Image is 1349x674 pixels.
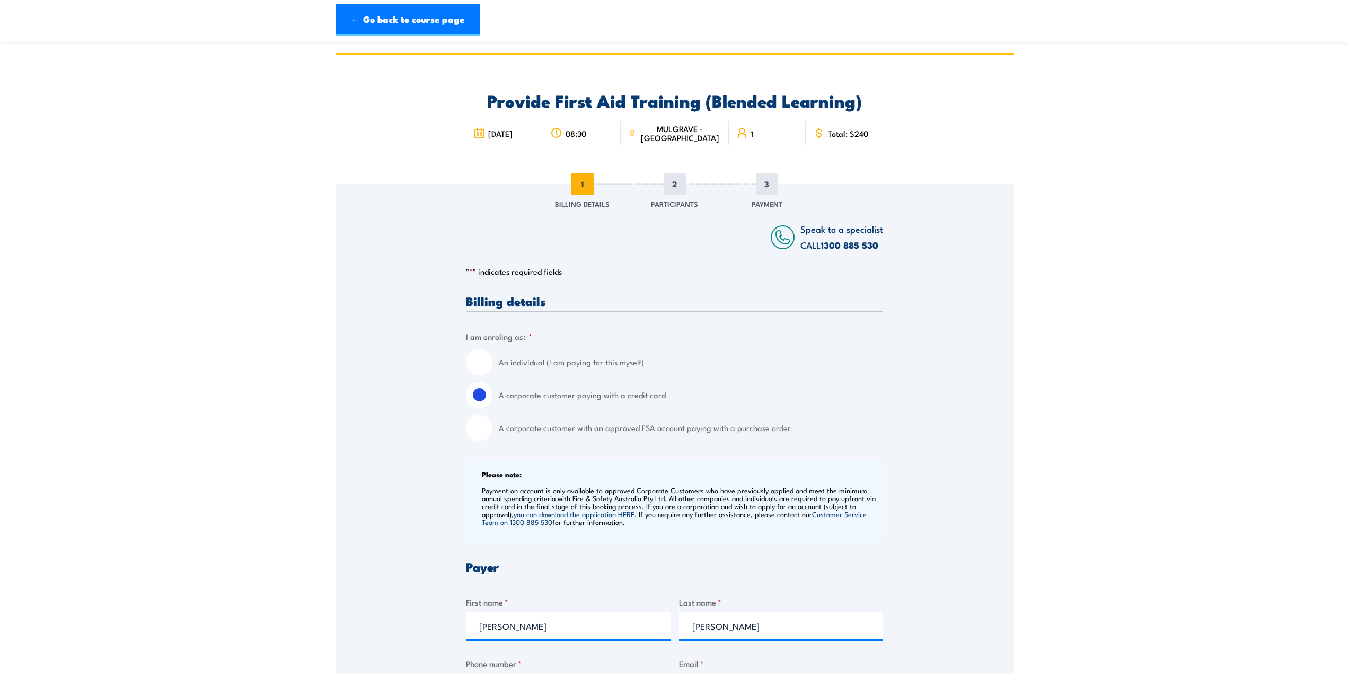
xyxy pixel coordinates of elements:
span: [DATE] [488,129,513,138]
label: A corporate customer with an approved FSA account paying with a purchase order [499,415,883,441]
a: ← Go back to course page [336,4,480,36]
h3: Payer [466,561,883,573]
span: 3 [756,173,778,195]
a: you can download the application HERE [514,509,634,519]
h2: Provide First Aid Training (Blended Learning) [466,93,883,108]
label: A corporate customer paying with a credit card [499,382,883,408]
label: An individual (I am paying for this myself) [499,349,883,375]
span: Payment [752,198,782,209]
legend: I am enroling as: [466,330,532,343]
span: 1 [751,129,754,138]
span: 08:30 [566,129,586,138]
span: Billing Details [555,198,610,209]
label: Phone number [466,658,671,670]
span: Speak to a specialist CALL [800,222,883,251]
span: 2 [664,173,686,195]
span: 1 [571,173,594,195]
a: 1300 885 530 [821,238,878,252]
p: Payment on account is only available to approved Corporate Customers who have previously applied ... [482,486,880,526]
label: Last name [679,596,884,608]
b: Please note: [482,469,522,479]
a: Customer Service Team on 1300 885 530 [482,509,867,527]
p: " " indicates required fields [466,266,883,277]
span: MULGRAVE - [GEOGRAPHIC_DATA] [639,124,721,142]
label: First name [466,596,671,608]
h3: Billing details [466,295,883,307]
span: Total: $240 [828,129,868,138]
span: Participants [651,198,698,209]
label: Email [679,658,884,670]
